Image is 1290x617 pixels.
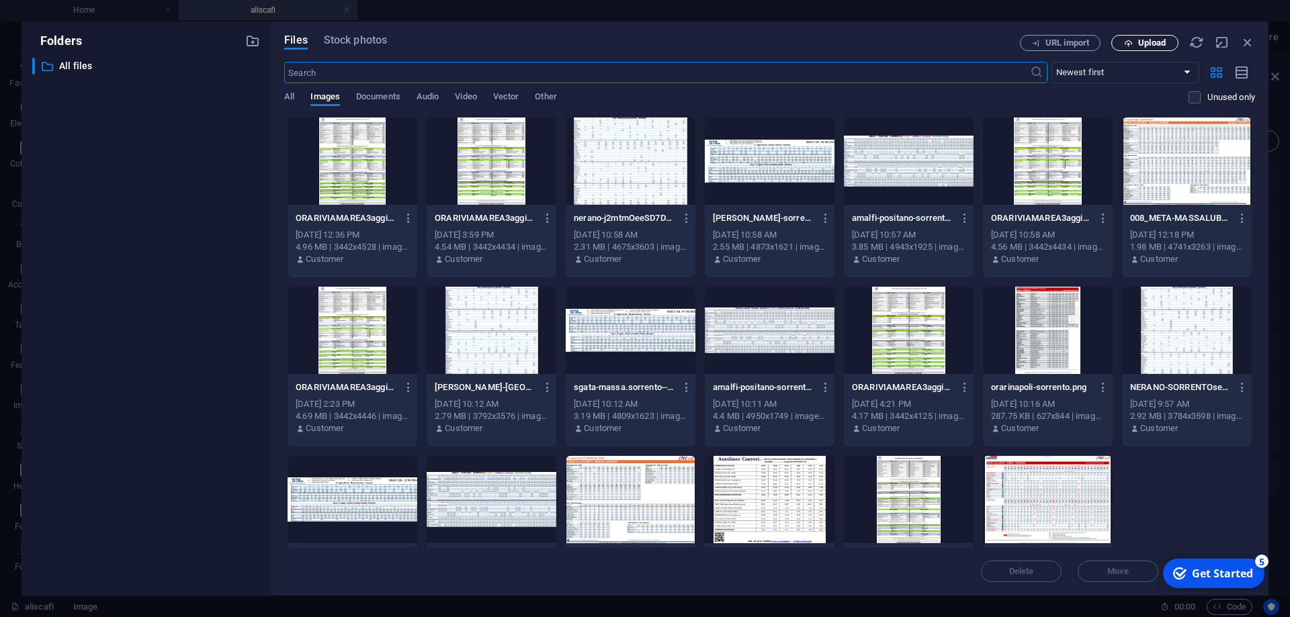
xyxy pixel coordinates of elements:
[1130,410,1244,422] div: 2.92 MB | 3784x3598 | image/jpeg
[284,32,308,48] span: Files
[1130,212,1231,224] p: 008_META-MASSALUBRENSE_dal_7.04.25-1-zQkOhI_pKxu_v8RmQRSylA.jpg
[356,89,400,107] span: Documents
[32,58,35,75] div: ​
[59,58,235,74] p: All files
[284,89,294,107] span: All
[306,253,343,265] p: Customer
[455,89,476,107] span: Video
[1130,381,1231,393] p: NERANO-SORRENTOsettembre.jpg
[296,398,409,410] div: [DATE] 2:23 PM
[991,241,1105,253] div: 4.56 MB | 3442x4434 | image/jpeg
[7,5,109,35] div: Get Started 5 items remaining, 0% complete
[991,212,1092,224] p: ORARIVIAMAREA3aggiornatial1GIUGNO2025-KxBVAch1aVUsbfZk_bIZ_w.jpg
[1240,35,1255,50] i: Close
[417,89,439,107] span: Audio
[574,241,687,253] div: 2.31 MB | 4675x3603 | image/jpeg
[445,422,482,434] p: Customer
[1045,39,1089,47] span: URL import
[445,253,482,265] p: Customer
[1001,253,1039,265] p: Customer
[296,229,409,241] div: [DATE] 12:36 PM
[296,410,409,422] div: 4.69 MB | 3442x4446 | image/jpeg
[435,410,548,422] div: 2.79 MB | 3792x3576 | image/jpeg
[1020,35,1101,51] button: URL import
[852,410,965,422] div: 4.17 MB | 3442x4125 | image/jpeg
[306,422,343,434] p: Customer
[1138,39,1166,47] span: Upload
[574,229,687,241] div: [DATE] 10:58 AM
[574,381,675,393] p: sgata-massa.sorrento--Ur2f4-IVVNYJuNSsH0Huw.jpg
[1111,35,1178,51] button: Upload
[723,422,761,434] p: Customer
[991,398,1105,410] div: [DATE] 10:16 AM
[852,212,953,224] p: amalfi-positano-sorrento-ifOCJXxEwaodhk0pC_Bo0w.jpg
[36,13,97,28] div: Get Started
[435,398,548,410] div: [DATE] 10:12 AM
[713,398,826,410] div: [DATE] 10:11 AM
[574,212,675,224] p: nerano-j2mtmOeeSD7DvIxl2UfBKg.jpg
[852,229,965,241] div: [DATE] 10:57 AM
[713,241,826,253] div: 2.55 MB | 4873x1621 | image/jpeg
[1130,398,1244,410] div: [DATE] 9:57 AM
[435,241,548,253] div: 4.54 MB | 3442x4434 | image/jpeg
[584,422,621,434] p: Customer
[1001,422,1039,434] p: Customer
[852,381,953,393] p: ORARIVIAMAREA3aggiornatial1APRILE2025-SYDcXI3YDjby2Ug6-Vp9-A.jpg
[296,241,409,253] div: 4.96 MB | 3442x4528 | image/jpeg
[1207,91,1255,103] p: Displays only files that are not in use on the website. Files added during this session can still...
[99,1,113,15] div: 5
[991,410,1105,422] div: 287.75 KB | 627x844 | image/png
[435,381,535,393] p: cantone-nerano-sagata-massa-sorrento-Q36QPbcpqrcdollD3hKEyw.jpg
[245,34,260,48] i: Create new folder
[535,89,556,107] span: Other
[435,229,548,241] div: [DATE] 3:59 PM
[713,381,814,393] p: amalfi-positano-sorrento2-GkafNK2wvSelzpjZQhdqOA.jpg
[324,32,387,48] span: Stock photos
[310,89,340,107] span: Images
[852,241,965,253] div: 3.85 MB | 4943x1925 | image/jpeg
[296,381,396,393] p: ORARIVIAMAREA3aggiornatial1MAGGIO2025-iLK0GQs72Pwx_vElto9qAQ.jpg
[991,229,1105,241] div: [DATE] 10:58 AM
[1189,35,1204,50] i: Reload
[493,89,519,107] span: Vector
[713,212,814,224] p: sagata-massa-sorrento-ByKY_W8blEGOqmkK_6ojuA.jpg
[723,253,761,265] p: Customer
[574,410,687,422] div: 3.19 MB | 4809x1623 | image/jpeg
[1140,422,1178,434] p: Customer
[435,212,535,224] p: ORARIVIAMAREA3aggiornatial1LUGLIO2025-QXYM8fMlhWyNETpCHVHpqQ.jpg
[1130,241,1244,253] div: 1.98 MB | 4741x3263 | image/jpeg
[574,398,687,410] div: [DATE] 10:12 AM
[1130,229,1244,241] div: [DATE] 12:18 PM
[1140,253,1178,265] p: Customer
[852,398,965,410] div: [DATE] 4:21 PM
[713,410,826,422] div: 4.4 MB | 4950x1749 | image/jpeg
[296,212,396,224] p: ORARIVIAMAREA3aggiornatial1AGOSTO2025-Ho5NKjsuKg7fgwVpdiBD4g.jpg
[32,32,82,50] p: Folders
[862,253,900,265] p: Customer
[584,253,621,265] p: Customer
[862,422,900,434] p: Customer
[713,229,826,241] div: [DATE] 10:58 AM
[991,381,1092,393] p: orarinapoli-sorrento.png
[284,62,1029,83] input: Search
[1215,35,1230,50] i: Minimize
